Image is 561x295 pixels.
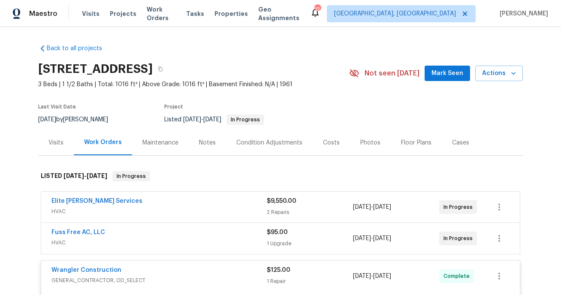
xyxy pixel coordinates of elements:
span: - [353,234,391,243]
div: 1 Upgrade [267,239,353,248]
div: Work Orders [84,138,122,147]
a: Elite [PERSON_NAME] Services [51,198,142,204]
span: [DATE] [353,273,371,279]
div: Costs [323,138,340,147]
span: [DATE] [87,173,107,179]
button: Actions [475,66,523,81]
span: [DATE] [353,204,371,210]
span: In Progress [443,234,476,243]
button: Copy Address [153,61,168,77]
button: Mark Seen [425,66,470,81]
div: 12 [314,5,320,14]
span: - [353,272,391,280]
span: Complete [443,272,473,280]
span: Tasks [186,11,204,17]
span: HVAC [51,238,267,247]
span: [DATE] [203,117,221,123]
span: [DATE] [38,117,56,123]
span: $9,550.00 [267,198,296,204]
h2: [STREET_ADDRESS] [38,65,153,73]
span: HVAC [51,207,267,216]
span: Visits [82,9,100,18]
span: Geo Assignments [258,5,300,22]
span: Maestro [29,9,57,18]
span: - [353,203,391,211]
div: Maintenance [142,138,178,147]
span: [DATE] [183,117,201,123]
div: Photos [360,138,380,147]
span: $95.00 [267,229,288,235]
div: Condition Adjustments [236,138,302,147]
span: In Progress [113,172,149,181]
div: Visits [48,138,63,147]
a: Wrangler Construction [51,267,121,273]
span: - [63,173,107,179]
span: [DATE] [353,235,371,241]
span: $125.00 [267,267,290,273]
span: [PERSON_NAME] [496,9,548,18]
span: Actions [482,68,516,79]
h6: LISTED [41,171,107,181]
span: [DATE] [63,173,84,179]
span: In Progress [443,203,476,211]
span: Projects [110,9,136,18]
div: by [PERSON_NAME] [38,114,118,125]
div: 1 Repair [267,277,353,286]
span: - [183,117,221,123]
span: Not seen [DATE] [365,69,419,78]
a: Fuss Free AC, LLC [51,229,105,235]
div: 2 Repairs [267,208,353,217]
span: Last Visit Date [38,104,76,109]
span: Listed [164,117,264,123]
span: In Progress [227,117,263,122]
span: Mark Seen [431,68,463,79]
a: Back to all projects [38,44,121,53]
span: [DATE] [373,273,391,279]
div: Floor Plans [401,138,431,147]
span: [GEOGRAPHIC_DATA], [GEOGRAPHIC_DATA] [334,9,456,18]
span: [DATE] [373,204,391,210]
span: GENERAL_CONTRACTOR, OD_SELECT [51,276,267,285]
span: Properties [214,9,248,18]
div: Notes [199,138,216,147]
span: Work Orders [147,5,176,22]
div: LISTED [DATE]-[DATE]In Progress [38,163,523,190]
div: Cases [452,138,469,147]
span: [DATE] [373,235,391,241]
span: Project [164,104,183,109]
span: 3 Beds | 1 1/2 Baths | Total: 1016 ft² | Above Grade: 1016 ft² | Basement Finished: N/A | 1961 [38,80,349,89]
